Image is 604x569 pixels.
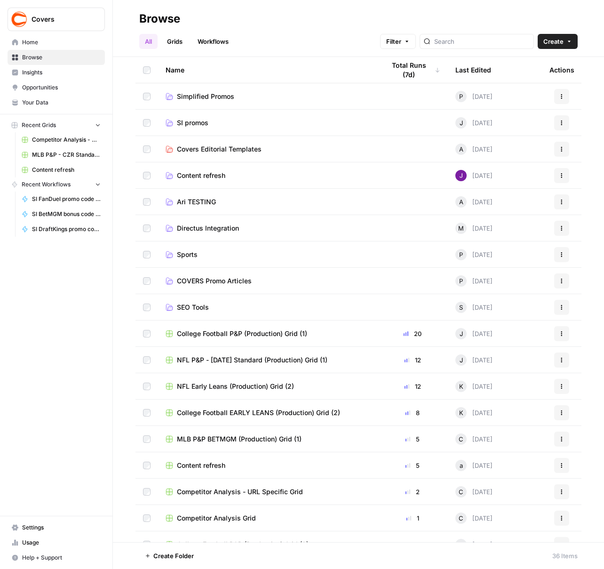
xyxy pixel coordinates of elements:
[459,513,463,523] span: C
[8,535,105,550] a: Usage
[22,83,101,92] span: Opportunities
[385,434,440,444] div: 5
[459,197,463,207] span: A
[455,381,493,392] div: [DATE]
[8,8,105,31] button: Workspace: Covers
[17,162,105,177] a: Content refresh
[177,540,309,549] span: College Football P&P (Production) Grid (2)
[455,117,493,128] div: [DATE]
[455,433,493,445] div: [DATE]
[455,196,493,208] div: [DATE]
[166,329,370,338] a: College Football P&P (Production) Grid (1)
[455,91,493,102] div: [DATE]
[32,210,101,218] span: SI BetMGM bonus code articles
[139,34,158,49] a: All
[32,225,101,233] span: SI DraftKings promo code articles
[177,355,327,365] span: NFL P&P - [DATE] Standard (Production) Grid (1)
[380,34,416,49] button: Filter
[177,197,216,207] span: Ari TESTING
[177,461,225,470] span: Content refresh
[192,34,234,49] a: Workflows
[459,276,463,286] span: P
[177,434,302,444] span: MLB P&P BETMGM (Production) Grid (1)
[166,408,370,417] a: College Football EARLY LEANS (Production) Grid (2)
[22,68,101,77] span: Insights
[166,118,370,128] a: SI promos
[32,136,101,144] span: Competitor Analysis - URL Specific Grid
[139,548,199,563] button: Create Folder
[17,207,105,222] a: SI BetMGM bonus code articles
[455,302,493,313] div: [DATE]
[17,192,105,207] a: SI FanDuel promo code articles
[459,303,463,312] span: S
[8,177,105,192] button: Recent Workflows
[459,144,463,154] span: A
[8,520,105,535] a: Settings
[22,553,101,562] span: Help + Support
[8,50,105,65] a: Browse
[455,170,493,181] div: [DATE]
[386,37,401,46] span: Filter
[17,132,105,147] a: Competitor Analysis - URL Specific Grid
[22,180,71,189] span: Recent Workflows
[543,37,564,46] span: Create
[177,487,303,497] span: Competitor Analysis - URL Specific Grid
[460,540,463,549] span: J
[8,550,105,565] button: Help + Support
[455,170,467,181] img: nj1ssy6o3lyd6ijko0eoja4aphzn
[8,35,105,50] a: Home
[22,523,101,532] span: Settings
[455,144,493,155] div: [DATE]
[385,329,440,338] div: 20
[166,171,370,180] a: Content refresh
[177,382,294,391] span: NFL Early Leans (Production) Grid (2)
[460,355,463,365] span: J
[166,144,370,154] a: Covers Editorial Templates
[22,538,101,547] span: Usage
[455,513,493,524] div: [DATE]
[385,461,440,470] div: 5
[166,434,370,444] a: MLB P&P BETMGM (Production) Grid (1)
[459,487,463,497] span: C
[455,460,493,471] div: [DATE]
[460,118,463,128] span: J
[458,224,464,233] span: M
[32,151,101,159] span: MLB P&P - CZR Standard (Production) Grid
[434,37,530,46] input: Search
[32,166,101,174] span: Content refresh
[549,57,574,83] div: Actions
[459,382,463,391] span: K
[139,11,180,26] div: Browse
[455,354,493,366] div: [DATE]
[455,539,493,550] div: [DATE]
[385,382,440,391] div: 12
[177,118,208,128] span: SI promos
[17,147,105,162] a: MLB P&P - CZR Standard (Production) Grid
[8,95,105,110] a: Your Data
[385,513,440,523] div: 1
[177,224,239,233] span: Directus Integration
[385,355,440,365] div: 12
[17,222,105,237] a: SI DraftKings promo code articles
[459,92,463,101] span: P
[8,118,105,132] button: Recent Grids
[8,65,105,80] a: Insights
[177,250,198,259] span: Sports
[32,15,88,24] span: Covers
[166,355,370,365] a: NFL P&P - [DATE] Standard (Production) Grid (1)
[177,171,225,180] span: Content refresh
[460,329,463,338] span: J
[161,34,188,49] a: Grids
[455,223,493,234] div: [DATE]
[11,11,28,28] img: Covers Logo
[166,250,370,259] a: Sports
[177,92,234,101] span: Simplified Promos
[455,486,493,497] div: [DATE]
[177,303,209,312] span: SEO Tools
[385,408,440,417] div: 8
[177,513,256,523] span: Competitor Analysis Grid
[459,434,463,444] span: C
[166,540,370,549] a: College Football P&P (Production) Grid (2)
[166,92,370,101] a: Simplified Promos
[166,513,370,523] a: Competitor Analysis Grid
